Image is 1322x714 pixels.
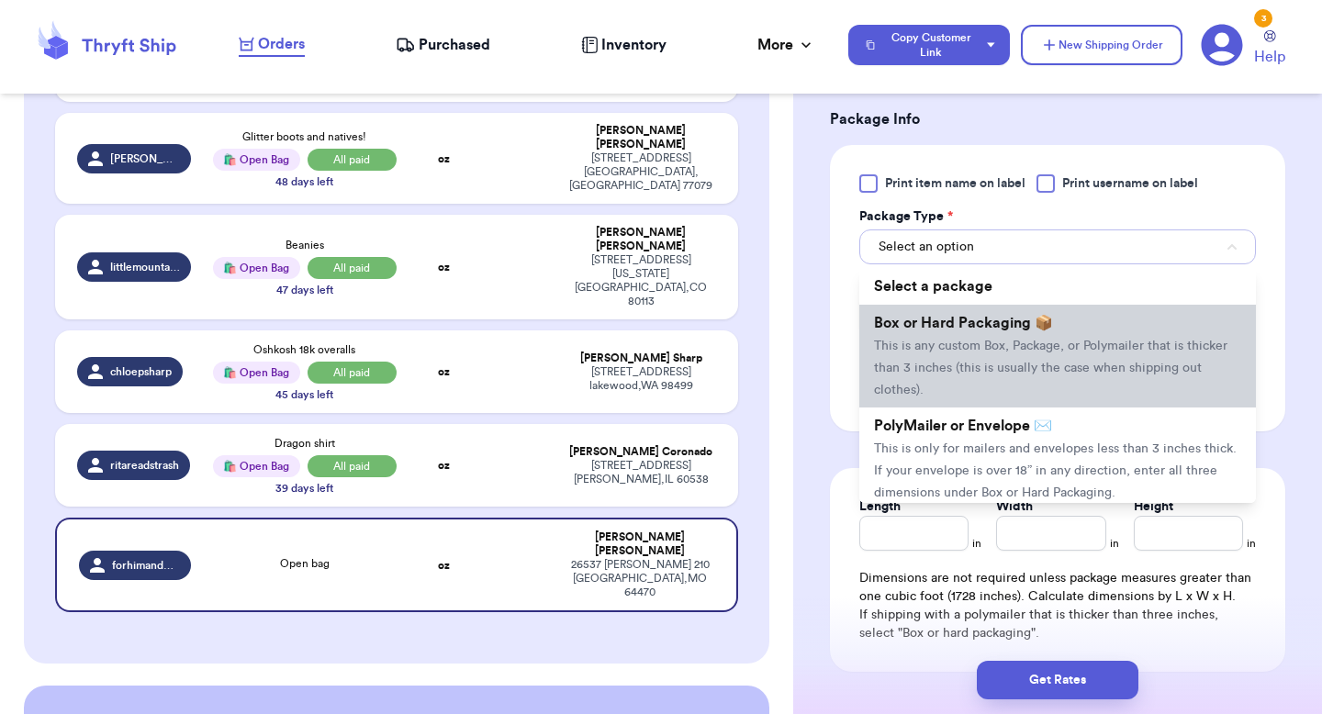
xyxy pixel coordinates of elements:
span: Print item name on label [885,174,1025,193]
span: Print username on label [1062,174,1198,193]
span: Glitter boots and natives! [242,131,366,142]
span: Select an option [879,238,974,256]
label: Package Type [859,207,953,226]
label: Height [1134,497,1173,516]
p: If shipping with a polymailer that is thicker than three inches, select "Box or hard packaging". [859,606,1256,642]
div: [PERSON_NAME] [PERSON_NAME] [566,530,714,558]
span: Orders [258,33,305,55]
span: Oshkosh 18k overalls [253,344,355,355]
div: 48 days left [275,174,333,189]
strong: oz [438,460,450,471]
div: Dimensions are not required unless package measures greater than one cubic foot (1728 inches). Ca... [859,569,1256,642]
button: Select an option [859,229,1256,264]
div: [PERSON_NAME] Sharp [566,351,716,365]
span: Help [1254,46,1285,68]
div: [STREET_ADDRESS][US_STATE] [GEOGRAPHIC_DATA] , CO 80113 [566,253,716,308]
span: in [1110,536,1119,551]
div: [PERSON_NAME] [PERSON_NAME] [566,124,716,151]
span: All paid [308,455,397,477]
a: Purchased [396,34,490,56]
span: Beanies [286,240,324,251]
div: 🛍️ Open Bag [213,149,300,171]
span: Purchased [419,34,490,56]
div: [PERSON_NAME] [PERSON_NAME] [566,226,716,253]
div: 26537 [PERSON_NAME] 210 [GEOGRAPHIC_DATA] , MO 64470 [566,558,714,599]
span: Box or Hard Packaging 📦 [874,316,1053,330]
div: 39 days left [275,481,333,496]
span: in [1247,536,1256,551]
strong: oz [438,560,450,571]
button: Copy Customer Link [848,25,1010,65]
button: Get Rates [977,661,1138,699]
span: in [972,536,981,551]
div: More [757,34,815,56]
div: [PERSON_NAME] Coronado [566,445,716,459]
span: Open bag [280,558,330,569]
span: forhimandmyfamily [112,558,180,573]
span: [PERSON_NAME].and.[PERSON_NAME] [110,151,180,166]
span: chloepsharp [110,364,172,379]
h3: Package Info [830,108,1285,130]
a: Orders [239,33,305,57]
a: Inventory [581,34,667,56]
span: This is any custom Box, Package, or Polymailer that is thicker than 3 inches (this is usually the... [874,340,1227,396]
strong: oz [438,153,450,164]
strong: oz [438,262,450,273]
label: Width [996,497,1033,516]
strong: oz [438,366,450,377]
div: [STREET_ADDRESS] [GEOGRAPHIC_DATA] , [GEOGRAPHIC_DATA] 77079 [566,151,716,193]
span: All paid [308,149,397,171]
div: [STREET_ADDRESS] lakewood , WA 98499 [566,365,716,393]
span: All paid [308,257,397,279]
label: Length [859,497,901,516]
div: [STREET_ADDRESS] [PERSON_NAME] , IL 60538 [566,459,716,486]
div: 🛍️ Open Bag [213,257,300,279]
a: 3 [1201,24,1243,66]
span: Inventory [601,34,667,56]
span: PolyMailer or Envelope ✉️ [874,418,1052,433]
div: 47 days left [276,283,333,297]
a: Help [1254,30,1285,68]
span: This is only for mailers and envelopes less than 3 inches thick. If your envelope is over 18” in ... [874,442,1237,499]
button: New Shipping Order [1021,25,1182,65]
span: Select a package [874,279,992,294]
div: 45 days left [275,387,333,402]
span: littlemountainthrifts [110,260,180,274]
span: Dragon shirt [274,438,335,449]
span: ritareadstrash [110,458,179,473]
div: 🛍️ Open Bag [213,455,300,477]
div: 3 [1254,9,1272,28]
div: 🛍️ Open Bag [213,362,300,384]
span: All paid [308,362,397,384]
